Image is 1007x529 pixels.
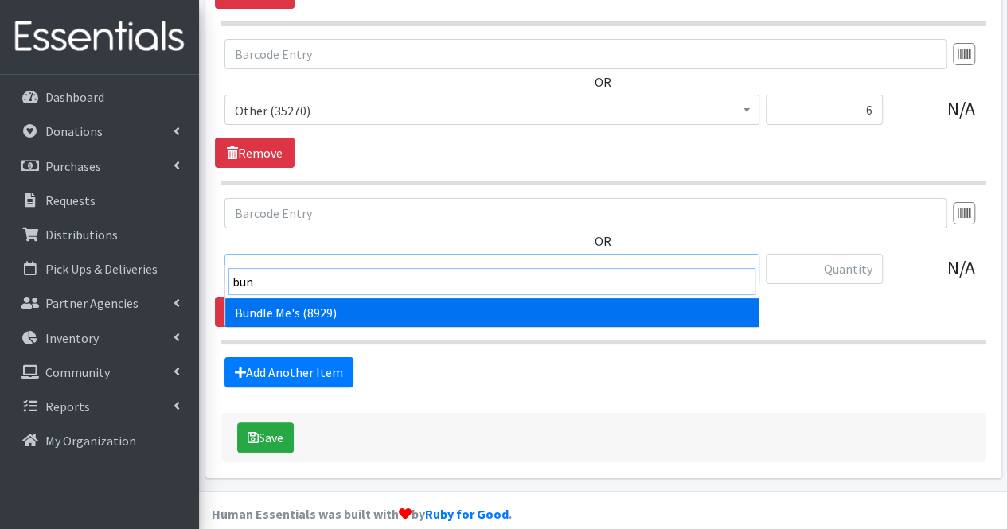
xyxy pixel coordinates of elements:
[45,123,103,139] p: Donations
[45,193,96,208] p: Requests
[595,72,611,91] label: OR
[45,261,158,277] p: Pick Ups & Deliveries
[235,259,749,281] span: # of Children this order will serve (74768)
[45,89,104,105] p: Dashboard
[45,433,136,449] p: My Organization
[45,330,99,346] p: Inventory
[6,10,193,64] img: HumanEssentials
[6,322,193,354] a: Inventory
[896,254,975,297] div: N/A
[595,231,611,251] label: OR
[45,158,101,174] p: Purchases
[224,254,759,284] span: # of Children this order will serve (74768)
[224,198,947,228] input: Barcode Entry
[224,39,947,69] input: Barcode Entry
[224,95,759,125] span: Other (35270)
[6,356,193,388] a: Community
[896,95,975,138] div: N/A
[6,81,193,113] a: Dashboard
[6,425,193,457] a: My Organization
[215,297,295,327] a: Remove
[235,99,749,122] span: Other (35270)
[215,138,295,168] a: Remove
[45,295,139,311] p: Partner Agencies
[766,95,883,125] input: Quantity
[6,287,193,319] a: Partner Agencies
[237,422,294,453] button: Save
[45,364,110,380] p: Community
[6,253,193,285] a: Pick Ups & Deliveries
[6,391,193,422] a: Reports
[766,254,883,284] input: Quantity
[225,298,759,327] li: Bundle Me's (8929)
[212,506,512,522] strong: Human Essentials was built with by .
[6,115,193,147] a: Donations
[6,185,193,216] a: Requests
[45,399,90,414] p: Reports
[224,357,353,387] a: Add Another Item
[6,219,193,251] a: Distributions
[425,506,509,522] a: Ruby for Good
[45,227,118,243] p: Distributions
[6,150,193,182] a: Purchases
